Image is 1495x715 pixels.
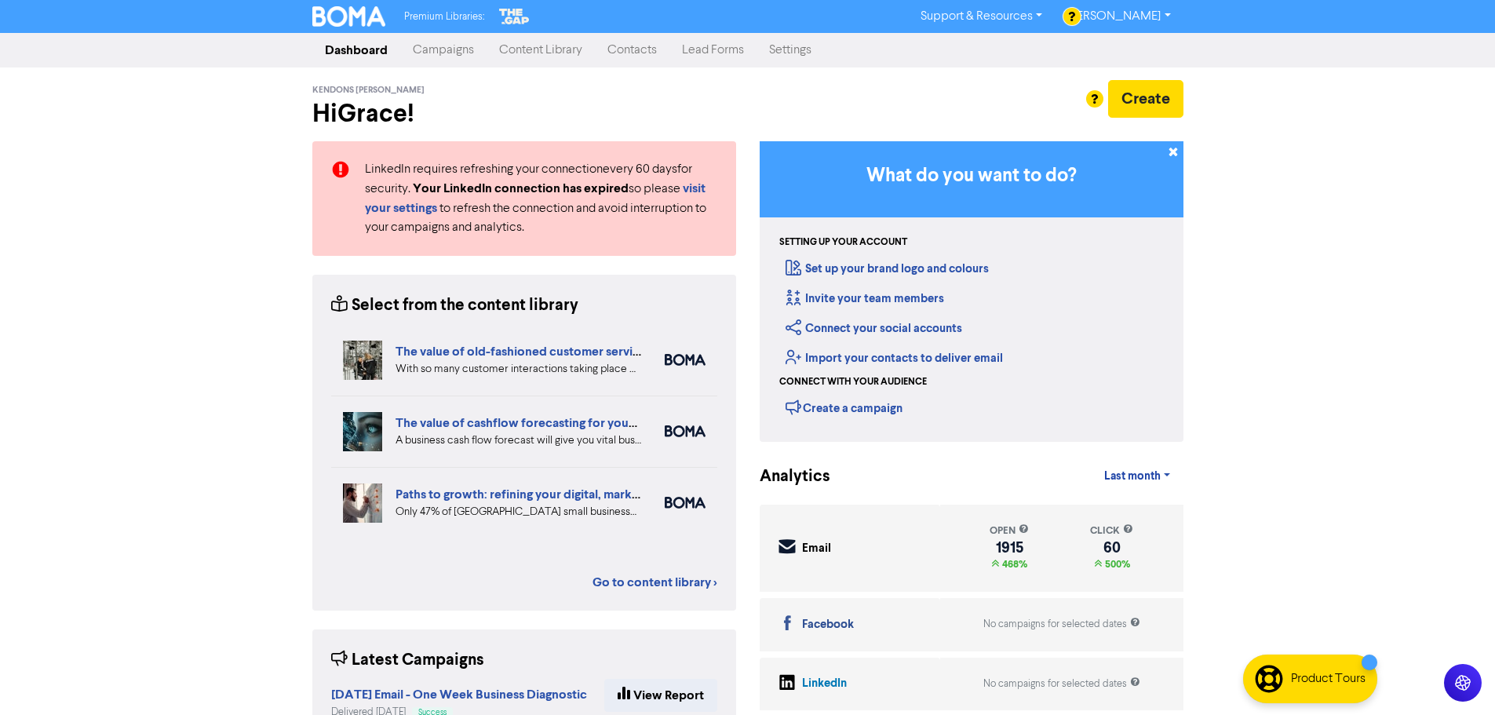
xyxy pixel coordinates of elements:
strong: [DATE] Email - One Week Business Diagnostic [331,687,587,702]
div: Select from the content library [331,294,578,318]
div: Analytics [760,465,811,489]
a: visit your settings [365,183,706,215]
a: View Report [604,679,717,712]
a: Go to content library > [593,573,717,592]
iframe: Chat Widget [1417,640,1495,715]
strong: Your LinkedIn connection has expired [413,181,629,196]
a: Import your contacts to deliver email [786,351,1003,366]
a: Content Library [487,35,595,66]
img: The Gap [497,6,531,27]
div: Latest Campaigns [331,648,484,673]
a: Support & Resources [908,4,1055,29]
a: [DATE] Email - One Week Business Diagnostic [331,689,587,702]
div: Only 47% of New Zealand small businesses expect growth in 2025. We’ve highlighted four key ways y... [396,504,641,520]
a: [PERSON_NAME] [1055,4,1183,29]
div: No campaigns for selected dates [983,677,1140,691]
div: With so many customer interactions taking place online, your online customer service has to be fi... [396,361,641,378]
a: The value of old-fashioned customer service: getting data insights [396,344,764,359]
a: Lead Forms [669,35,757,66]
img: boma [665,354,706,366]
div: Facebook [802,616,854,634]
div: LinkedIn requires refreshing your connection every 60 days for security. so please to refresh the... [353,160,729,237]
a: Last month [1092,461,1183,492]
span: 468% [999,558,1027,571]
span: Kendons [PERSON_NAME] [312,85,425,96]
span: Premium Libraries: [404,12,484,22]
img: boma_accounting [665,425,706,437]
img: BOMA Logo [312,6,386,27]
div: Getting Started in BOMA [760,141,1183,442]
div: Connect with your audience [779,375,927,389]
h3: What do you want to do? [783,165,1160,188]
h2: Hi Grace ! [312,99,736,129]
img: boma [665,497,706,509]
div: No campaigns for selected dates [983,617,1140,632]
a: Connect your social accounts [786,321,962,336]
div: 1915 [990,542,1029,554]
a: The value of cashflow forecasting for your business [396,415,684,431]
div: Create a campaign [786,396,902,419]
div: click [1090,523,1133,538]
a: Paths to growth: refining your digital, market and export strategies [396,487,766,502]
div: open [990,523,1029,538]
div: LinkedIn [802,675,847,693]
a: Settings [757,35,824,66]
div: Setting up your account [779,235,907,250]
div: Email [802,540,831,558]
span: Last month [1104,469,1161,483]
div: A business cash flow forecast will give you vital business intelligence to help you scenario-plan... [396,432,641,449]
a: Dashboard [312,35,400,66]
a: Invite your team members [786,291,944,306]
a: Contacts [595,35,669,66]
a: Campaigns [400,35,487,66]
button: Create [1108,80,1183,118]
a: Set up your brand logo and colours [786,261,989,276]
span: 500% [1102,558,1130,571]
div: 60 [1090,542,1133,554]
